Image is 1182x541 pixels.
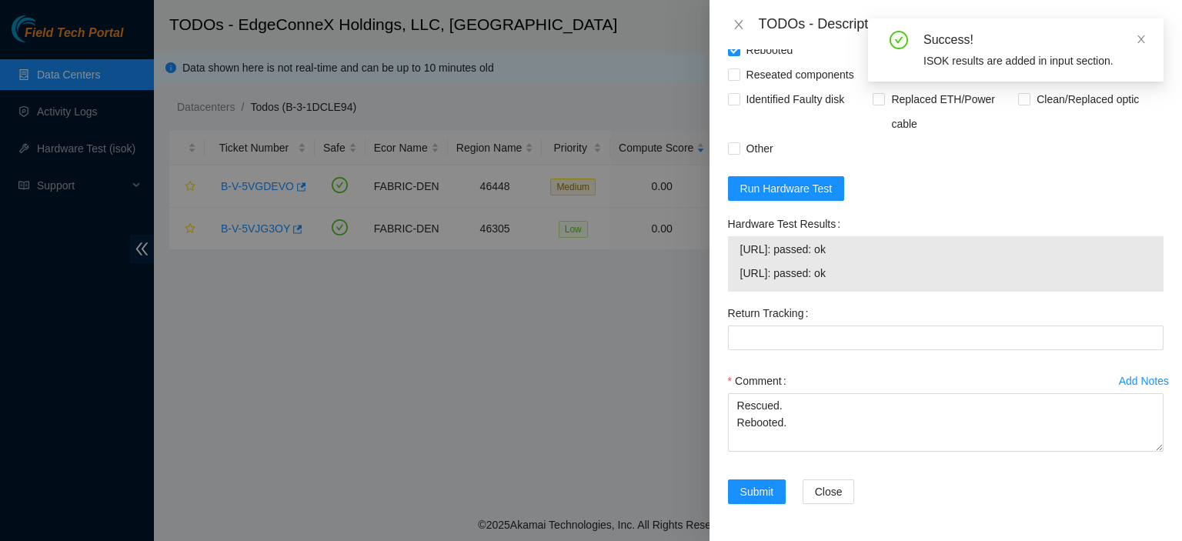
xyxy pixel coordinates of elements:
[728,326,1164,350] input: Return Tracking
[740,136,780,161] span: Other
[728,176,845,201] button: Run Hardware Test
[885,87,1018,136] span: Replaced ETH/Power cable
[728,301,815,326] label: Return Tracking
[890,31,908,49] span: check-circle
[728,18,750,32] button: Close
[1136,34,1147,45] span: close
[1118,369,1170,393] button: Add Notes
[740,265,1151,282] span: [URL]: passed: ok
[728,479,786,504] button: Submit
[733,18,745,31] span: close
[728,393,1164,452] textarea: Comment
[740,241,1151,258] span: [URL]: passed: ok
[815,483,843,500] span: Close
[740,483,774,500] span: Submit
[923,52,1145,69] div: ISOK results are added in input section.
[803,479,855,504] button: Close
[1119,376,1169,386] div: Add Notes
[740,180,833,197] span: Run Hardware Test
[1030,87,1145,112] span: Clean/Replaced optic
[740,38,800,62] span: Rebooted
[728,369,793,393] label: Comment
[728,212,846,236] label: Hardware Test Results
[740,87,851,112] span: Identified Faulty disk
[759,12,1164,37] div: TODOs - Description - B-V-5VJG3OY
[923,31,1145,49] div: Success!
[740,62,860,87] span: Reseated components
